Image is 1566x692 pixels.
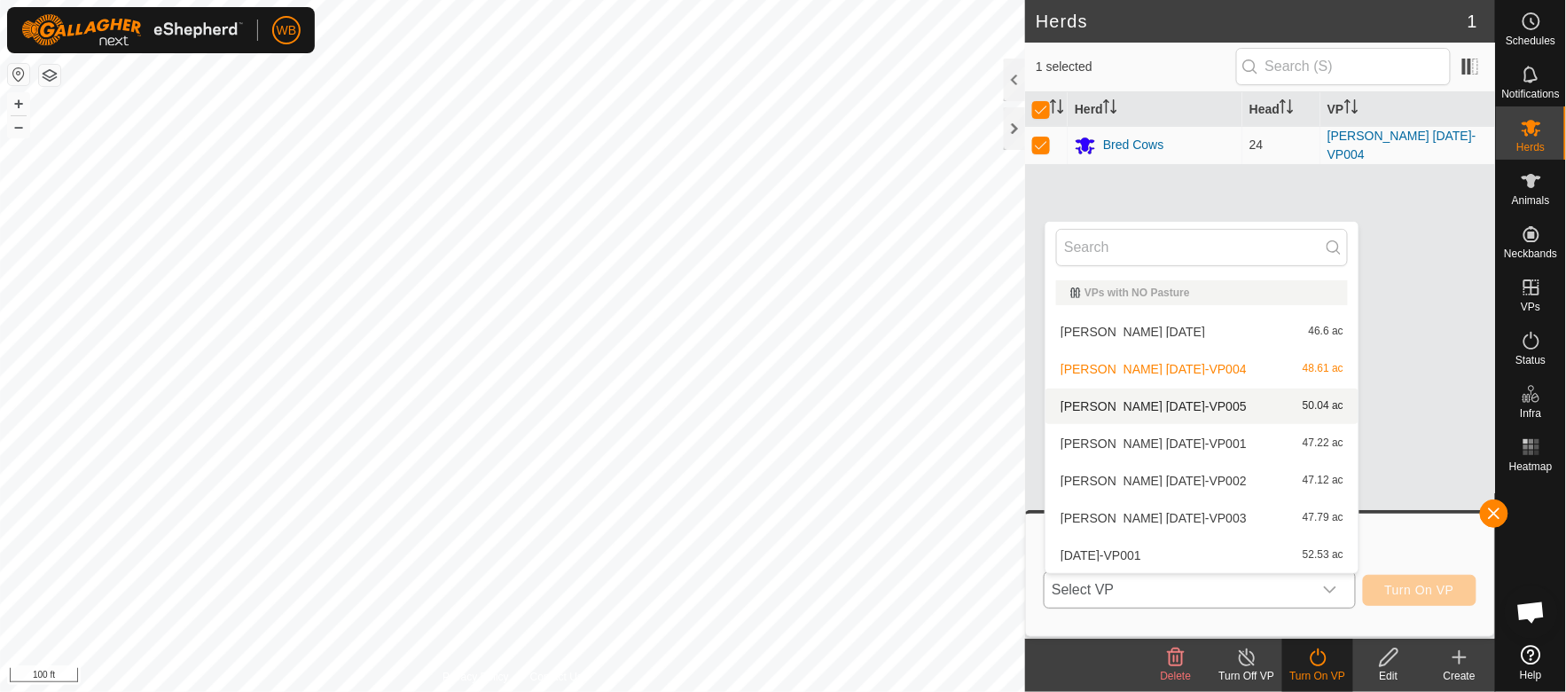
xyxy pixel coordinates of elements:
img: Gallagher Logo [21,14,243,46]
div: Turn Off VP [1211,668,1282,684]
span: Notifications [1502,89,1560,99]
button: Map Layers [39,65,60,86]
span: 1 [1468,8,1477,35]
span: 50.04 ac [1303,400,1343,413]
div: Create [1424,668,1495,684]
span: [PERSON_NAME] [DATE]-VP002 [1061,475,1247,487]
a: Contact Us [530,669,583,685]
p-sorticon: Activate to sort [1280,102,1294,116]
li: Sams sept 13-VP005 [1045,389,1359,424]
span: 52.53 ac [1303,549,1343,562]
a: [PERSON_NAME] [DATE]-VP004 [1327,129,1476,161]
p-sorticon: Activate to sort [1050,102,1064,116]
li: Sams sept 12-VP004 [1045,351,1359,387]
span: Neckbands [1504,248,1557,259]
li: Sep 1-VP001 [1045,538,1359,573]
li: Sams sept 8-VP002 [1045,463,1359,499]
h2: Herds [1036,11,1468,32]
div: Edit [1353,668,1424,684]
th: Herd [1068,92,1242,127]
div: VPs with NO Pasture [1070,287,1334,298]
ul: Option List [1045,273,1359,573]
span: 47.22 ac [1303,437,1343,450]
th: Head [1242,92,1320,127]
span: 48.61 ac [1303,363,1343,375]
span: Infra [1520,408,1541,419]
span: 24 [1249,138,1264,152]
input: Search (S) [1236,48,1451,85]
li: Sams sept 9-VP003 [1045,500,1359,536]
span: Herds [1516,142,1545,153]
span: [PERSON_NAME] [DATE]-VP001 [1061,437,1247,450]
span: 47.12 ac [1303,475,1343,487]
span: Help [1520,670,1542,680]
span: Turn On VP [1385,583,1454,597]
div: Open chat [1505,586,1558,639]
span: 1 selected [1036,58,1235,76]
button: Reset Map [8,64,29,85]
span: [PERSON_NAME] [DATE]-VP003 [1061,512,1247,524]
input: Search [1056,229,1348,266]
p-sorticon: Activate to sort [1344,102,1359,116]
span: [DATE]-VP001 [1061,549,1141,562]
div: Turn On VP [1282,668,1353,684]
span: [PERSON_NAME] [DATE]-VP005 [1061,400,1247,413]
span: [PERSON_NAME] [DATE] [1061,326,1205,338]
span: Schedules [1506,35,1555,46]
button: Turn On VP [1363,575,1476,606]
li: Sams sept 1 [1045,314,1359,350]
div: dropdown trigger [1312,572,1348,608]
span: Status [1515,355,1546,366]
p-sorticon: Activate to sort [1103,102,1117,116]
span: 47.79 ac [1303,512,1343,524]
span: 46.6 ac [1309,326,1343,338]
span: Heatmap [1509,461,1553,472]
th: VP [1320,92,1495,127]
span: WB [277,21,297,40]
li: Sams sept 6-VP001 [1045,426,1359,461]
a: Help [1496,638,1566,688]
span: Select VP [1045,572,1312,608]
span: Animals [1512,195,1550,206]
div: Bred Cows [1103,136,1163,154]
a: Privacy Policy [442,669,509,685]
span: VPs [1521,302,1540,312]
span: Delete [1161,670,1192,682]
span: [PERSON_NAME] [DATE]-VP004 [1061,363,1247,375]
button: – [8,116,29,138]
button: + [8,93,29,114]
